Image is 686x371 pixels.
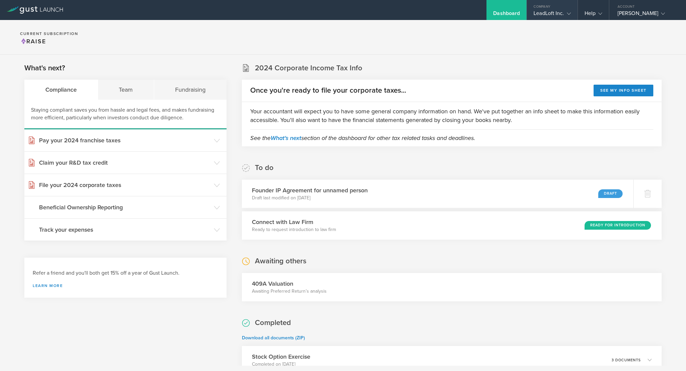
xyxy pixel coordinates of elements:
h3: 409A Valuation [252,279,327,288]
h3: Pay your 2024 franchise taxes [39,136,211,145]
div: Help [585,10,602,20]
h2: Once you're ready to file your corporate taxes... [250,86,406,95]
span: Raise [20,38,46,45]
div: Draft [598,189,623,198]
p: 3 documents [612,358,641,362]
div: Connect with Law FirmReady to request introduction to law firmReady for Introduction [242,211,662,240]
h3: Connect with Law Firm [252,218,336,226]
div: Founder IP Agreement for unnamed personDraft last modified on [DATE]Draft [242,180,633,208]
div: Dashboard [493,10,520,20]
div: Ready for Introduction [585,221,651,230]
h2: What's next? [24,63,65,73]
h2: Awaiting others [255,256,306,266]
h2: 2024 Corporate Income Tax Info [255,63,362,73]
div: Compliance [24,80,98,100]
div: Fundraising [154,80,227,100]
h2: To do [255,163,274,173]
h2: Completed [255,318,291,328]
p: Completed on [DATE] [252,361,310,368]
p: Your accountant will expect you to have some general company information on hand. We've put toget... [250,107,653,124]
a: Learn more [33,284,218,288]
h3: Track your expenses [39,225,211,234]
div: Team [98,80,154,100]
h3: Refer a friend and you'll both get 15% off a year of Gust Launch. [33,269,218,277]
iframe: Chat Widget [653,339,686,371]
h3: Founder IP Agreement for unnamed person [252,186,368,195]
h3: Beneficial Ownership Reporting [39,203,211,212]
h2: Current Subscription [20,32,78,36]
h3: Stock Option Exercise [252,352,310,361]
div: Staying compliant saves you from hassle and legal fees, and makes fundraising more efficient, par... [24,100,227,129]
div: LeadLoft Inc. [534,10,571,20]
h3: File your 2024 corporate taxes [39,181,211,189]
p: Ready to request introduction to law firm [252,226,336,233]
h3: Claim your R&D tax credit [39,158,211,167]
a: Download all documents (ZIP) [242,335,305,341]
em: See the section of the dashboard for other tax related tasks and deadlines. [250,134,475,142]
button: See my info sheet [594,85,653,96]
p: Awaiting Preferred Return’s analysis [252,288,327,295]
p: Draft last modified on [DATE] [252,195,368,201]
div: [PERSON_NAME] [618,10,674,20]
a: What's next [271,134,301,142]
